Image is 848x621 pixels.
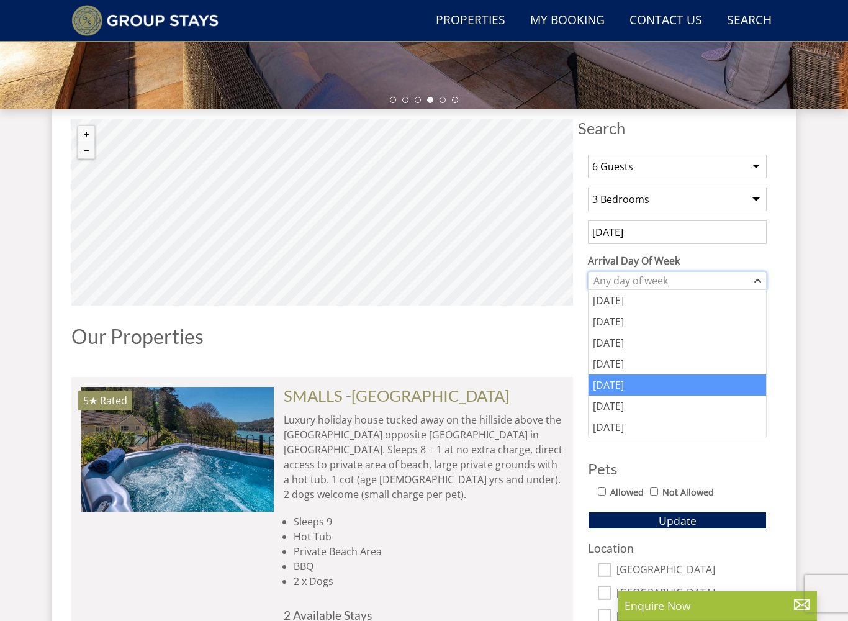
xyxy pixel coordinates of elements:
[81,387,274,511] img: smalls-salcombe-beach-accomodation-holiday-home-stays-9.original.jpg
[83,394,97,407] span: SMALLS has a 5 star rating under the Quality in Tourism Scheme
[431,7,510,35] a: Properties
[625,597,811,614] p: Enquire Now
[294,529,563,544] li: Hot Tub
[294,514,563,529] li: Sleeps 9
[588,461,767,477] h3: Pets
[578,119,777,137] span: Search
[589,417,766,438] div: [DATE]
[588,271,767,290] div: Combobox
[294,574,563,589] li: 2 x Dogs
[662,486,714,499] label: Not Allowed
[346,386,510,405] span: -
[588,220,767,244] input: Arrival Date
[722,7,777,35] a: Search
[294,544,563,559] li: Private Beach Area
[71,5,219,36] img: Group Stays
[589,290,766,311] div: [DATE]
[100,394,127,407] span: Rated
[78,126,94,142] button: Zoom in
[525,7,610,35] a: My Booking
[81,387,274,511] a: 5★ Rated
[588,512,767,529] button: Update
[588,542,767,555] h3: Location
[589,311,766,332] div: [DATE]
[294,559,563,574] li: BBQ
[78,142,94,158] button: Zoom out
[610,486,644,499] label: Allowed
[589,374,766,396] div: [DATE]
[589,396,766,417] div: [DATE]
[659,513,697,528] span: Update
[590,274,751,288] div: Any day of week
[589,353,766,374] div: [DATE]
[71,119,573,306] canvas: Map
[616,564,767,578] label: [GEOGRAPHIC_DATA]
[351,386,510,405] a: [GEOGRAPHIC_DATA]
[589,332,766,353] div: [DATE]
[588,253,767,268] label: Arrival Day Of Week
[616,587,767,601] label: [GEOGRAPHIC_DATA]
[625,7,707,35] a: Contact Us
[284,386,343,405] a: SMALLS
[71,325,573,347] h1: Our Properties
[284,412,563,502] p: Luxury holiday house tucked away on the hillside above the [GEOGRAPHIC_DATA] opposite [GEOGRAPHIC...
